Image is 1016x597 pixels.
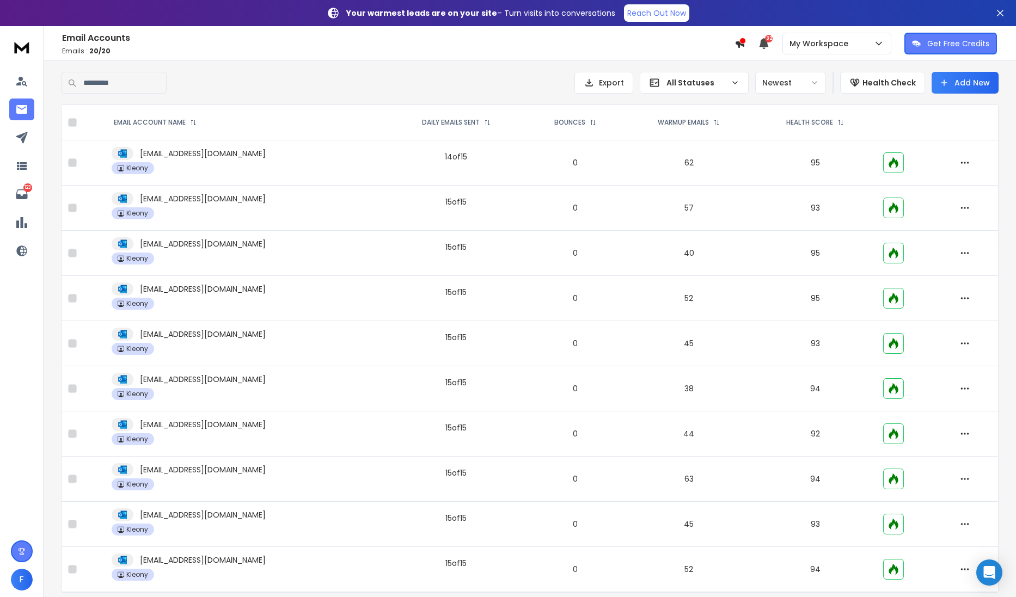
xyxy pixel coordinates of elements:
[11,569,33,590] button: F
[422,118,480,127] p: DAILY EMAILS SENT
[445,287,467,298] div: 15 of 15
[624,411,754,457] td: 44
[445,242,467,253] div: 15 of 15
[126,344,148,353] p: Kleony
[140,509,266,520] p: [EMAIL_ADDRESS][DOMAIN_NAME]
[754,321,877,366] td: 93
[126,254,148,263] p: Kleony
[754,547,877,592] td: 94
[624,140,754,186] td: 62
[114,118,197,127] div: EMAIL ACCOUNT NAME
[445,332,467,343] div: 15 of 15
[445,558,467,569] div: 15 of 15
[627,8,686,19] p: Reach Out Now
[140,329,266,340] p: [EMAIL_ADDRESS][DOMAIN_NAME]
[445,196,467,207] div: 15 of 15
[533,473,617,484] p: 0
[624,502,754,547] td: 45
[624,186,754,231] td: 57
[754,276,877,321] td: 95
[862,77,916,88] p: Health Check
[754,411,877,457] td: 92
[126,435,148,444] p: Kleony
[754,457,877,502] td: 94
[840,72,925,94] button: Health Check
[89,46,111,56] span: 20 / 20
[658,118,709,127] p: WARMUP EMAILS
[624,547,754,592] td: 52
[533,564,617,575] p: 0
[976,559,1002,586] div: Open Intercom Messenger
[533,202,617,213] p: 0
[932,72,999,94] button: Add New
[126,164,148,173] p: Kleony
[140,238,266,249] p: [EMAIL_ADDRESS][DOMAIN_NAME]
[765,35,773,42] span: 32
[140,419,266,430] p: [EMAIL_ADDRESS][DOMAIN_NAME]
[140,284,266,294] p: [EMAIL_ADDRESS][DOMAIN_NAME]
[62,32,735,45] h1: Email Accounts
[554,118,585,127] p: BOUNCES
[754,502,877,547] td: 93
[126,299,148,308] p: Kleony
[666,77,726,88] p: All Statuses
[140,374,266,385] p: [EMAIL_ADDRESS][DOMAIN_NAME]
[126,390,148,398] p: Kleony
[445,467,467,478] div: 15 of 15
[533,338,617,349] p: 0
[789,38,853,49] p: My Workspace
[904,33,997,54] button: Get Free Credits
[533,293,617,304] p: 0
[754,231,877,276] td: 95
[445,422,467,433] div: 15 of 15
[786,118,833,127] p: HEALTH SCORE
[927,38,989,49] p: Get Free Credits
[754,186,877,231] td: 93
[533,157,617,168] p: 0
[346,8,497,19] strong: Your warmest leads are on your site
[140,464,266,475] p: [EMAIL_ADDRESS][DOMAIN_NAME]
[533,248,617,259] p: 0
[126,525,148,534] p: Kleony
[23,183,32,192] p: 123
[624,231,754,276] td: 40
[754,366,877,411] td: 94
[126,570,148,579] p: Kleony
[11,37,33,57] img: logo
[126,209,148,218] p: Kleony
[755,72,826,94] button: Newest
[346,8,615,19] p: – Turn visits into conversations
[624,4,689,22] a: Reach Out Now
[445,377,467,388] div: 15 of 15
[624,321,754,366] td: 45
[140,555,266,565] p: [EMAIL_ADDRESS][DOMAIN_NAME]
[445,151,467,162] div: 14 of 15
[533,383,617,394] p: 0
[624,457,754,502] td: 63
[62,47,735,56] p: Emails :
[126,480,148,489] p: Kleony
[140,193,266,204] p: [EMAIL_ADDRESS][DOMAIN_NAME]
[754,140,877,186] td: 95
[533,428,617,439] p: 0
[533,519,617,530] p: 0
[445,513,467,524] div: 15 of 15
[140,148,266,159] p: [EMAIL_ADDRESS][DOMAIN_NAME]
[574,72,633,94] button: Export
[624,276,754,321] td: 52
[624,366,754,411] td: 38
[11,183,33,205] a: 123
